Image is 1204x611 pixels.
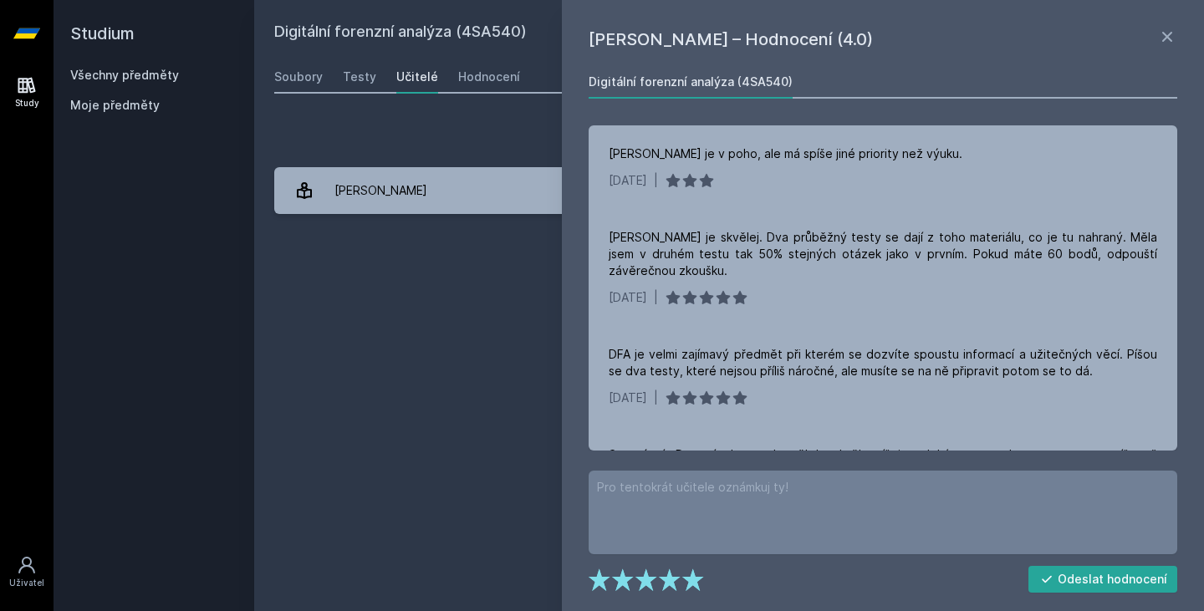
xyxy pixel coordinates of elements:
[458,60,520,94] a: Hodnocení
[654,172,658,189] div: |
[3,67,50,118] a: Study
[458,69,520,85] div: Hodnocení
[609,229,1157,279] div: [PERSON_NAME] je skvělej. Dva průběžný testy se dají z toho materiálu, co je tu nahraný. Měla jse...
[3,547,50,598] a: Uživatel
[609,172,647,189] div: [DATE]
[70,68,179,82] a: Všechny předměty
[274,60,323,94] a: Soubory
[334,174,427,207] div: [PERSON_NAME]
[343,69,376,85] div: Testy
[396,60,438,94] a: Učitelé
[9,577,44,589] div: Uživatel
[396,69,438,85] div: Učitelé
[274,20,997,47] h2: Digitální forenzní analýza (4SA540)
[70,97,160,114] span: Moje předměty
[15,97,39,109] div: Study
[274,69,323,85] div: Soubory
[274,167,1184,214] a: [PERSON_NAME] 4 hodnocení 4.0
[609,145,962,162] div: [PERSON_NAME] je v poho, ale má spíše jiné priority než výuku.
[343,60,376,94] a: Testy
